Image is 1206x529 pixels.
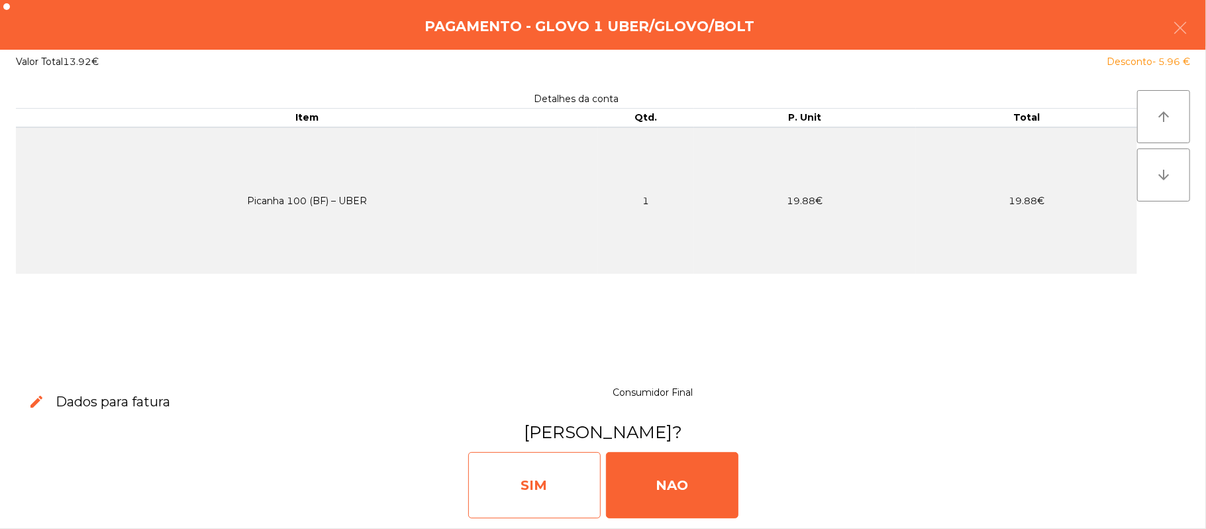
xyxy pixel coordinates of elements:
[916,127,1137,274] td: 19.88€
[15,420,1191,444] h3: [PERSON_NAME]?
[1137,90,1190,143] button: arrow_upward
[16,56,63,68] span: Valor Total
[16,127,598,274] td: Picanha 100 (BF) – UBER
[56,392,170,411] h3: Dados para fatura
[16,109,598,127] th: Item
[534,93,619,105] span: Detalhes da conta
[1152,56,1190,68] span: - 5.96 €
[598,127,695,274] td: 1
[916,109,1137,127] th: Total
[694,109,915,127] th: P. Unit
[598,109,695,127] th: Qtd.
[468,452,601,518] div: SIM
[18,383,56,421] button: edit
[28,394,44,410] span: edit
[606,452,738,518] div: NAO
[613,386,693,398] span: Consumidor Final
[425,17,755,36] h4: Pagamento - GLOVO 1 UBER/GLOVO/BOLT
[694,127,915,274] td: 19.88€
[1156,167,1172,183] i: arrow_downward
[1107,55,1190,69] div: Desconto
[63,56,99,68] span: 13.92€
[1156,109,1172,125] i: arrow_upward
[1137,148,1190,202] button: arrow_downward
